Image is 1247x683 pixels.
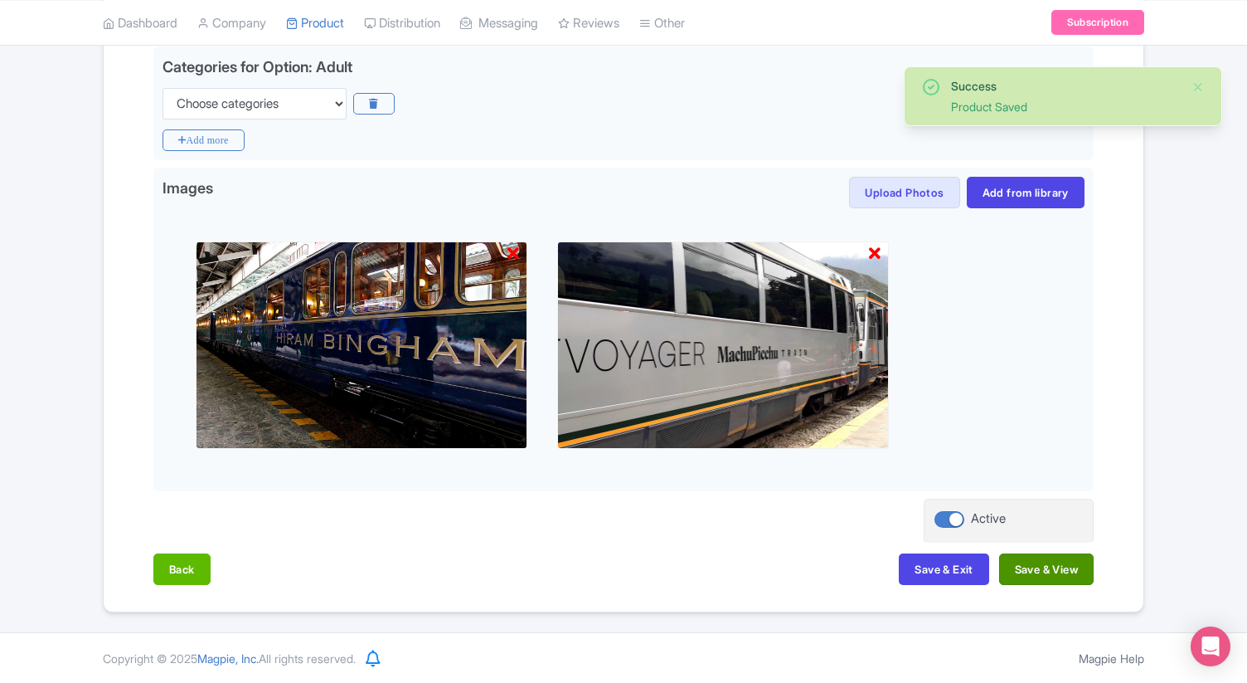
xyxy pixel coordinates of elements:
a: Add from library [967,177,1084,208]
div: Open Intercom Messenger [1191,627,1230,666]
div: Copyright © 2025 All rights reserved. [93,650,366,667]
div: Categories for Option: Adult [163,58,352,76]
img: mxyh9ngkisaczdsq0peu.jpg [557,241,889,449]
button: Save & View [999,554,1094,585]
i: Add more [163,129,245,151]
span: Images [163,177,213,203]
button: Upload Photos [849,177,959,208]
img: oyvkuuisbzhogwv3lduc.jpg [196,241,527,449]
button: Back [153,554,211,585]
span: Magpie, Inc. [197,651,259,666]
button: Save & Exit [899,554,988,585]
div: Product Saved [951,98,1178,115]
div: Active [971,510,1006,529]
a: Subscription [1051,10,1144,35]
a: Magpie Help [1079,651,1144,666]
div: Success [951,77,1178,95]
button: Close [1191,77,1205,97]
